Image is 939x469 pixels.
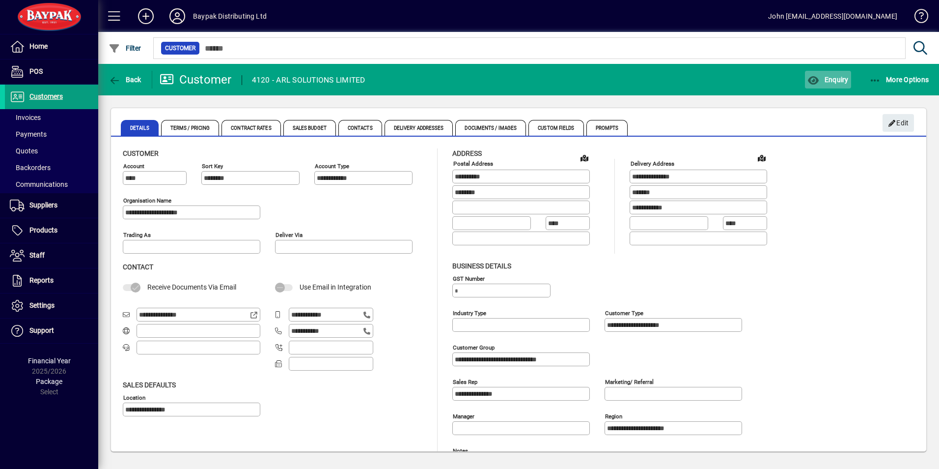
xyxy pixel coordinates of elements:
button: Edit [883,114,914,132]
span: Customer [165,43,195,53]
a: Communications [5,176,98,193]
a: Payments [5,126,98,143]
span: Business details [452,262,511,270]
span: Back [109,76,141,84]
span: Contact [123,263,153,271]
mat-label: Industry type [453,309,486,316]
span: Quotes [10,147,38,155]
span: Invoices [10,114,41,121]
app-page-header-button: Back [98,71,152,88]
a: Quotes [5,143,98,159]
a: Home [5,34,98,59]
mat-label: Marketing/ Referral [605,378,654,385]
span: Custom Fields [528,120,583,136]
mat-label: Account Type [315,163,349,170]
mat-label: Customer group [453,344,495,351]
span: Contract Rates [221,120,280,136]
span: Payments [10,130,47,138]
span: Suppliers [29,201,57,209]
a: Staff [5,243,98,268]
button: Add [130,7,162,25]
div: Baypak Distributing Ltd [193,8,267,24]
mat-label: Location [123,394,145,401]
span: Contacts [338,120,382,136]
span: Financial Year [28,357,71,365]
a: Products [5,218,98,243]
mat-label: Region [605,412,622,419]
span: Sales Budget [283,120,336,136]
span: Enquiry [807,76,848,84]
span: Support [29,326,54,334]
span: Address [452,149,482,157]
span: Products [29,226,57,234]
span: Receive Documents Via Email [147,283,236,291]
a: View on map [577,150,592,166]
span: Home [29,42,48,50]
button: Filter [106,39,144,57]
span: Customer [123,149,159,157]
span: Documents / Images [455,120,526,136]
mat-label: Trading as [123,232,151,238]
a: Reports [5,268,98,293]
a: Knowledge Base [907,2,927,34]
div: Customer [160,72,232,88]
span: POS [29,67,43,75]
a: Suppliers [5,193,98,218]
a: Support [5,319,98,343]
span: Use Email in Integration [300,283,371,291]
span: Prompts [586,120,628,136]
span: Edit [888,115,909,131]
div: 4120 - ARL SOLUTIONS LIMITED [252,72,365,88]
span: Staff [29,251,45,259]
button: More Options [867,71,932,88]
mat-label: Deliver via [276,232,303,238]
div: John [EMAIL_ADDRESS][DOMAIN_NAME] [768,8,897,24]
span: Backorders [10,164,51,172]
span: Terms / Pricing [161,120,220,136]
mat-label: Manager [453,412,474,419]
span: Package [36,378,62,385]
a: View on map [754,150,770,166]
a: POS [5,59,98,84]
button: Back [106,71,144,88]
mat-label: Sales rep [453,378,477,385]
button: Profile [162,7,193,25]
span: Sales defaults [123,381,176,389]
a: Backorders [5,159,98,176]
span: Filter [109,44,141,52]
mat-label: Account [123,163,144,170]
span: Reports [29,276,54,284]
mat-label: GST Number [453,275,485,282]
span: Communications [10,180,68,188]
mat-label: Sort key [202,163,223,170]
span: Delivery Addresses [385,120,453,136]
span: More Options [869,76,929,84]
span: Details [121,120,159,136]
button: Enquiry [805,71,851,88]
span: Settings [29,301,55,309]
a: Invoices [5,109,98,126]
mat-label: Organisation name [123,197,171,204]
mat-label: Notes [453,447,468,454]
mat-label: Customer type [605,309,643,316]
span: Customers [29,92,63,100]
a: Settings [5,293,98,318]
